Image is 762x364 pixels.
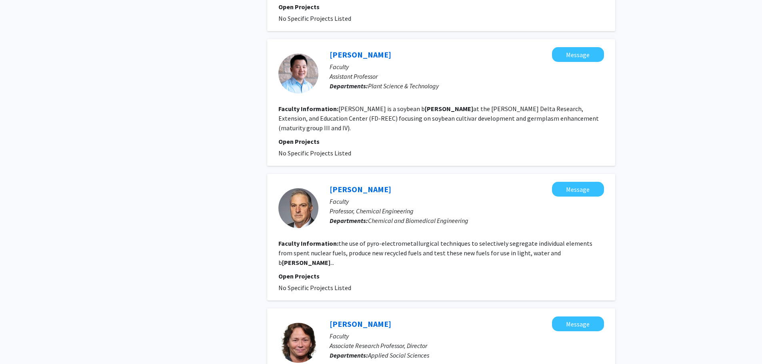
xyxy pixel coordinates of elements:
[6,328,34,358] iframe: Chat
[330,50,391,60] a: [PERSON_NAME]
[330,184,391,194] a: [PERSON_NAME]
[330,82,368,90] b: Departments:
[278,14,351,22] span: No Specific Projects Listed
[278,2,604,12] p: Open Projects
[330,331,604,341] p: Faculty
[278,239,592,267] fg-read-more: the use of pyro-electrometallurgical techniques to selectively segregate individual elements from...
[368,217,468,225] span: Chemical and Biomedical Engineering
[330,206,604,216] p: Professor, Chemical Engineering
[552,47,604,62] button: Message Feng Lin
[425,105,473,113] b: [PERSON_NAME]
[330,62,604,72] p: Faculty
[330,197,604,206] p: Faculty
[330,319,391,329] a: [PERSON_NAME]
[278,105,338,113] b: Faculty Information:
[278,105,599,132] fg-read-more: [PERSON_NAME] is a soybean b at the [PERSON_NAME] Delta Research, Extension, and Education Center...
[278,239,338,247] b: Faculty Information:
[552,182,604,197] button: Message Patrick Pinhero
[330,341,604,350] p: Associate Research Professor, Director
[278,137,604,146] p: Open Projects
[282,259,330,267] b: [PERSON_NAME]
[330,351,368,359] b: Departments:
[368,82,439,90] span: Plant Science & Technology
[278,284,351,292] span: No Specific Projects Listed
[368,351,429,359] span: Applied Social Sciences
[278,149,351,157] span: No Specific Projects Listed
[278,271,604,281] p: Open Projects
[330,217,368,225] b: Departments:
[330,72,604,81] p: Assistant Professor
[552,316,604,331] button: Message Kerry Clark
